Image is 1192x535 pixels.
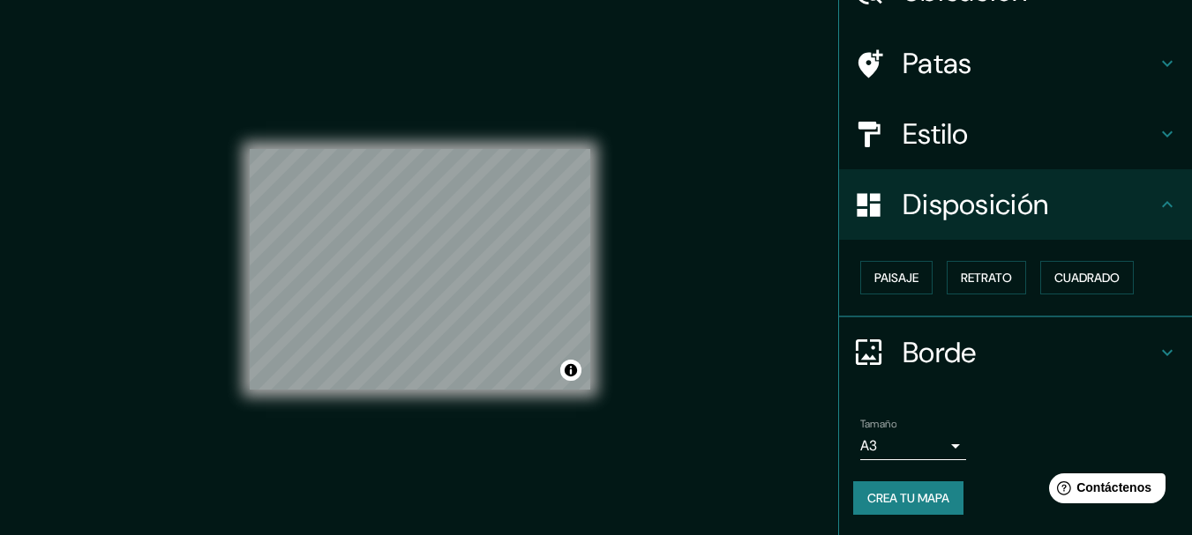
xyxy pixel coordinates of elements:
[860,417,896,431] font: Tamaño
[947,261,1026,294] button: Retrato
[1040,261,1134,294] button: Cuadrado
[250,149,590,390] canvas: Mapa
[839,99,1192,169] div: Estilo
[867,490,949,506] font: Crea tu mapa
[560,360,581,381] button: Activar o desactivar atribución
[903,334,977,371] font: Borde
[839,169,1192,240] div: Disposición
[1054,270,1120,286] font: Cuadrado
[1035,466,1173,516] iframe: Lanzador de widgets de ayuda
[860,432,966,460] div: A3
[860,436,877,455] font: A3
[839,317,1192,388] div: Borde
[839,28,1192,99] div: Patas
[903,45,972,82] font: Patas
[903,186,1048,223] font: Disposición
[961,270,1012,286] font: Retrato
[860,261,933,294] button: Paisaje
[903,115,969,152] font: Estilo
[874,270,918,286] font: Paisaje
[853,481,963,515] button: Crea tu mapa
